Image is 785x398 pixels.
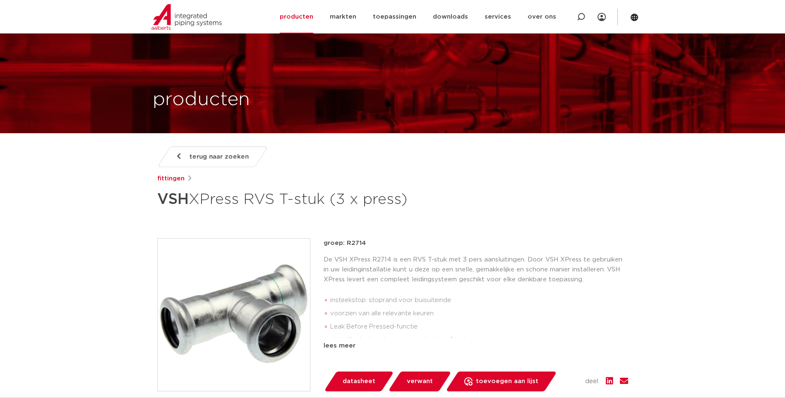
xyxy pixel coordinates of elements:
div: lees meer [324,341,628,351]
span: terug naar zoeken [190,150,249,163]
h1: XPress RVS T-stuk (3 x press) [157,187,468,212]
span: toevoegen aan lijst [476,375,538,388]
h1: producten [153,86,250,113]
a: datasheet [324,372,394,391]
li: insteekstop: stoprand voor buisuiteinde [330,294,628,307]
p: De VSH XPress R2714 is een RVS T-stuk met 3 pers aansluitingen. Door VSH XPress te gebruiken in u... [324,255,628,285]
a: verwant [388,372,451,391]
strong: VSH [157,192,189,207]
li: voorzien van alle relevante keuren [330,307,628,320]
p: groep: R2714 [324,238,628,248]
img: Product Image for VSH XPress RVS T-stuk (3 x press) [158,239,310,391]
span: deel: [585,376,599,386]
li: Leak Before Pressed-functie [330,320,628,333]
span: verwant [407,375,433,388]
a: terug naar zoeken [157,146,268,167]
span: datasheet [343,375,375,388]
a: fittingen [157,174,185,184]
li: duidelijke herkenning van materiaal en afmeting [330,333,628,347]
